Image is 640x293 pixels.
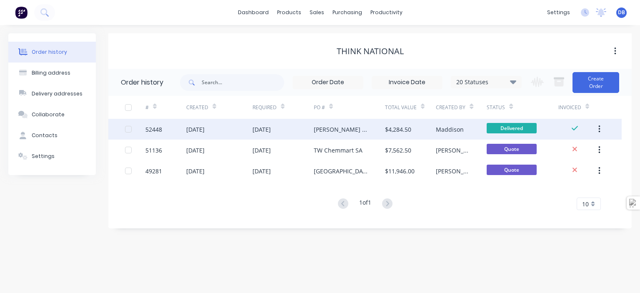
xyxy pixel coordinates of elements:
[314,146,362,155] div: TW Chemmart SA
[487,104,505,111] div: Status
[8,104,96,125] button: Collaborate
[252,104,277,111] div: Required
[359,198,371,210] div: 1 of 1
[451,78,521,87] div: 20 Statuses
[15,6,27,19] img: Factory
[186,146,205,155] div: [DATE]
[337,46,404,56] div: Think National
[385,125,411,134] div: $4,284.50
[487,144,537,154] span: Quote
[558,96,599,119] div: Invoiced
[8,42,96,63] button: Order history
[366,6,407,19] div: productivity
[436,104,465,111] div: Created By
[385,146,411,155] div: $7,562.50
[487,96,558,119] div: Status
[252,96,314,119] div: Required
[543,6,574,19] div: settings
[252,146,271,155] div: [DATE]
[234,6,273,19] a: dashboard
[385,96,436,119] div: Total Value
[273,6,305,19] div: products
[436,146,470,155] div: [PERSON_NAME]
[8,63,96,83] button: Billing address
[314,125,368,134] div: [PERSON_NAME] Chemmart, Plumpton [GEOGRAPHIC_DATA]
[314,96,385,119] div: PO #
[314,167,368,175] div: [GEOGRAPHIC_DATA]
[145,146,162,155] div: 51136
[436,96,487,119] div: Created By
[145,125,162,134] div: 52448
[8,125,96,146] button: Contacts
[145,96,186,119] div: #
[186,125,205,134] div: [DATE]
[618,9,625,16] span: DB
[186,167,205,175] div: [DATE]
[305,6,328,19] div: sales
[32,48,67,56] div: Order history
[582,200,589,208] span: 10
[572,72,619,93] button: Create Order
[8,83,96,104] button: Delivery addresses
[487,165,537,175] span: Quote
[436,125,464,134] div: Maddison
[314,104,325,111] div: PO #
[145,167,162,175] div: 49281
[252,167,271,175] div: [DATE]
[328,6,366,19] div: purchasing
[385,104,417,111] div: Total Value
[186,96,252,119] div: Created
[145,104,149,111] div: #
[293,76,363,89] input: Order Date
[8,146,96,167] button: Settings
[32,69,70,77] div: Billing address
[32,132,57,139] div: Contacts
[32,153,55,160] div: Settings
[32,111,65,118] div: Collaborate
[121,78,163,88] div: Order history
[32,90,82,98] div: Delivery addresses
[202,74,284,91] input: Search...
[436,167,470,175] div: [PERSON_NAME]
[558,104,581,111] div: Invoiced
[372,76,442,89] input: Invoice Date
[487,123,537,133] span: Delivered
[252,125,271,134] div: [DATE]
[186,104,208,111] div: Created
[385,167,415,175] div: $11,946.00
